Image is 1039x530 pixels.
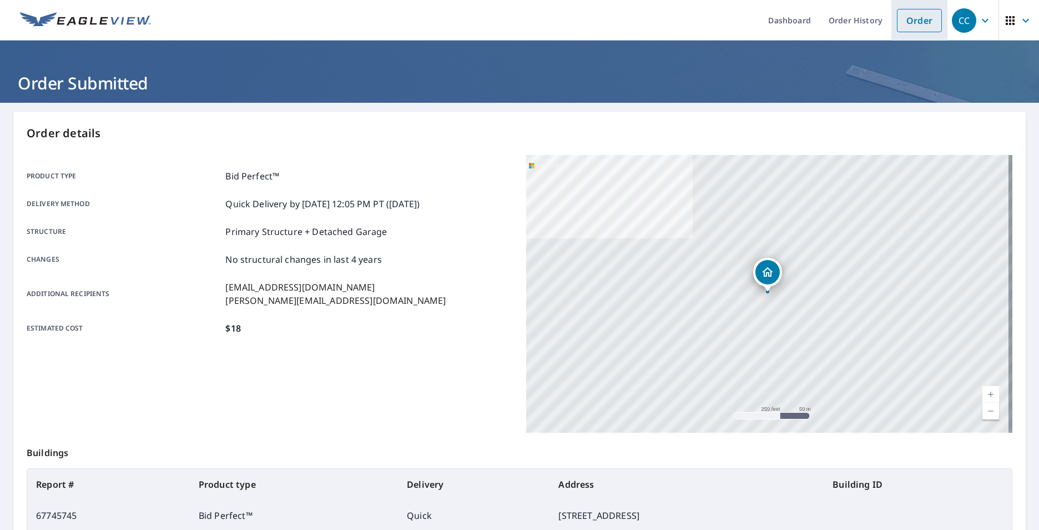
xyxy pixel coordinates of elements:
h1: Order Submitted [13,72,1026,94]
a: Order [897,9,942,32]
th: Delivery [398,469,549,500]
p: Additional recipients [27,281,221,307]
th: Product type [190,469,398,500]
p: Delivery method [27,197,221,211]
p: [EMAIL_ADDRESS][DOMAIN_NAME] [225,281,446,294]
p: Structure [27,225,221,238]
p: [PERSON_NAME][EMAIL_ADDRESS][DOMAIN_NAME] [225,294,446,307]
p: Quick Delivery by [DATE] 12:05 PM PT ([DATE]) [225,197,420,211]
img: EV Logo [20,12,151,29]
p: No structural changes in last 4 years [225,253,382,266]
th: Address [549,469,824,500]
div: CC [952,8,976,33]
p: Estimated cost [27,322,221,335]
th: Report # [27,469,190,500]
div: Dropped pin, building 1, Residential property, 120 Ocean Farm Dr Frankford, DE 19945 [753,258,782,292]
a: Current Level 17, Zoom In [982,386,999,403]
th: Building ID [824,469,1012,500]
p: Product type [27,169,221,183]
p: Order details [27,125,1012,142]
p: Bid Perfect™ [225,169,279,183]
a: Current Level 17, Zoom Out [982,403,999,419]
p: Primary Structure + Detached Garage [225,225,387,238]
p: Changes [27,253,221,266]
p: $18 [225,322,240,335]
p: Buildings [27,433,1012,468]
